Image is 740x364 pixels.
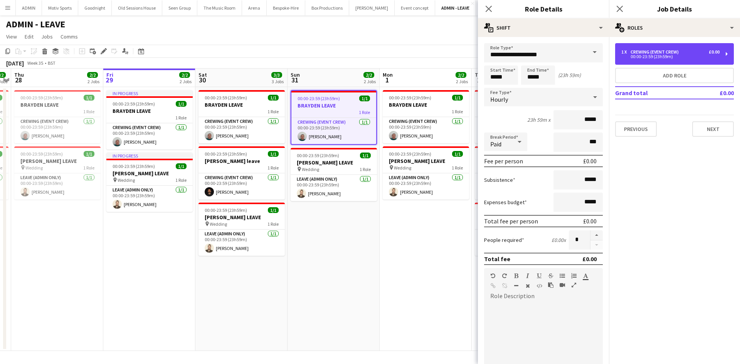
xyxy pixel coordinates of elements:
a: Comms [57,32,81,42]
h1: ADMIN - LEAVE [6,18,65,30]
span: 00:00-23:59 (23h59m) [205,151,247,157]
button: Horizontal Line [513,283,519,289]
span: 2/2 [179,72,190,78]
div: £0.00 [582,255,597,263]
span: 1 Role [452,109,463,114]
label: People required [484,237,524,243]
button: Event concept [395,0,435,15]
div: 2 Jobs [364,79,376,84]
span: 1/1 [452,95,463,101]
a: Jobs [38,32,56,42]
app-job-card: 00:00-23:59 (23h59m)1/1[PERSON_NAME] LEAVE Wedding1 RoleLeave (admin only)1/100:00-23:59 (23h59m)... [14,146,101,200]
button: Add role [615,68,734,83]
span: 1 Role [360,166,371,172]
button: Increase [590,230,603,240]
app-job-card: 00:00-23:59 (23h59m)0/1[PERSON_NAME] leave1 RoleCrewing (Event Crew)0/100:00-23:59 (23h59m) [475,146,561,200]
div: £0.00 x [552,237,566,243]
button: Text Color [583,273,588,279]
span: 2/2 [456,72,466,78]
span: Wedding [210,221,227,227]
td: £0.00 [697,87,734,99]
span: 00:00-23:59 (23h59m) [20,151,63,157]
span: 1/1 [359,96,370,101]
label: Expenses budget [484,199,527,206]
div: 3 Jobs [272,79,284,84]
span: 1 Role [452,165,463,171]
span: 1/1 [176,163,187,169]
span: 00:00-23:59 (23h59m) [297,153,339,158]
span: Wedding [302,166,319,172]
h3: [PERSON_NAME] LEAVE [475,214,561,221]
button: Previous [615,121,657,137]
app-card-role: Crewing (Event Crew)0/100:00-23:59 (23h59m) [475,173,561,200]
span: 1/1 [268,151,279,157]
span: 28 [13,75,24,84]
span: 1 Role [267,165,279,171]
h3: [PERSON_NAME] LEAVE [106,170,193,177]
button: Insert video [560,282,565,288]
span: Comms [61,33,78,40]
app-job-card: 00:00-23:59 (23h59m)1/1BRAYDEN LEAVE1 RoleCrewing (Event Crew)1/100:00-23:59 (23h59m)[PERSON_NAME] [198,90,285,143]
div: 00:00-23:59 (23h59m)1/1[PERSON_NAME] leave1 RoleCrewing (Event Crew)1/100:00-23:59 (23h59m)[PERSO... [198,146,285,200]
div: (23h 59m) [558,72,581,79]
h3: BRAYDEN LEAVE [198,101,285,108]
button: Strikethrough [548,273,553,279]
span: 1/1 [268,95,279,101]
div: £0.00 [709,49,720,55]
button: Goodnight [78,0,112,15]
div: 2 Jobs [180,79,192,84]
span: Edit [25,33,34,40]
button: Italic [525,273,530,279]
button: Underline [536,273,542,279]
h3: [PERSON_NAME] LEAVE [198,214,285,221]
span: Wedding [118,177,135,183]
h3: [PERSON_NAME] leave [198,158,285,164]
div: 2 Jobs [87,79,99,84]
app-card-role: Crewing (Event Crew)1/100:00-23:59 (23h59m)[PERSON_NAME] [383,117,469,143]
span: 00:00-23:59 (23h59m) [389,95,431,101]
app-job-card: 00:00-23:59 (23h59m)1/1[PERSON_NAME] LEAVE Wedding1 RoleLeave (admin only)1/100:00-23:59 (23h59m)... [198,203,285,256]
h3: Role Details [478,4,609,14]
app-job-card: 00:00-23:59 (23h59m)1/1BRAYDEN LEAVE1 RoleCrewing (Event Crew)1/100:00-23:59 (23h59m)[PERSON_NAME] [291,90,377,145]
span: 1 Role [83,109,94,114]
div: £0.00 [583,157,597,165]
span: Tue [475,71,484,78]
td: Grand total [615,87,697,99]
div: BST [48,60,55,66]
button: The Music Room [197,0,242,15]
div: 1 x [621,49,631,55]
span: Fri [106,71,113,78]
button: Next [692,121,734,137]
button: Old Sessions House [112,0,162,15]
div: In progress [106,90,193,96]
app-card-role: Leave (admin only)1/100:00-23:59 (23h59m)[PERSON_NAME] [291,175,377,201]
span: 00:00-23:59 (23h59m) [205,95,247,101]
h3: BRAYDEN LEAVE [475,101,561,108]
button: Motiv Sports [42,0,78,15]
div: 00:00-23:59 (23h59m) [621,55,720,59]
h3: BRAYDEN LEAVE [291,102,376,109]
span: 1/1 [84,151,94,157]
span: Sat [198,71,207,78]
button: Unordered List [560,273,565,279]
div: 00:00-23:59 (23h59m)1/1[PERSON_NAME] LEAVE Wedding1 RoleLeave (admin only)1/100:00-23:59 (23h59m)... [383,146,469,200]
button: Clear Formatting [525,283,530,289]
app-job-card: 00:00-23:59 (23h59m)1/1[PERSON_NAME] LEAVE Wedding1 RoleLeave (admin only)1/100:00-23:59 (23h59m)... [291,148,377,201]
span: 00:00-23:59 (23h59m) [205,207,247,213]
div: 2 Jobs [456,79,468,84]
span: 1 Role [267,109,279,114]
span: 30 [197,75,207,84]
div: In progress [106,153,193,159]
span: 29 [105,75,113,84]
app-job-card: 00:00-23:59 (23h59m)1/1BRAYDEN LEAVE1 RoleCrewing (Event Crew)1/100:00-23:59 (23h59m)[PERSON_NAME] [383,90,469,143]
span: 1/1 [360,153,371,158]
h3: BRAYDEN LEAVE [383,101,469,108]
span: Sun [291,71,300,78]
div: Roles [609,18,740,37]
app-card-role: Crewing (Event Crew)1/100:00-23:59 (23h59m)[PERSON_NAME] [106,123,193,149]
h3: [PERSON_NAME] LEAVE [14,158,101,164]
